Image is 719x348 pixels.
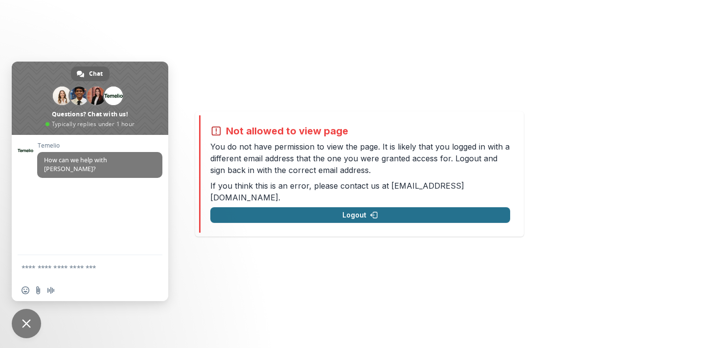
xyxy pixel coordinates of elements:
span: Insert an emoji [22,286,29,294]
span: Audio message [47,286,55,294]
h2: Not allowed to view page [226,125,348,137]
div: Close chat [12,309,41,338]
textarea: Compose your message... [22,263,137,272]
div: Chat [71,66,110,81]
span: Chat [89,66,103,81]
button: Logout [210,207,510,223]
p: If you think this is an error, please contact us at . [210,180,510,203]
p: You do not have permission to view the page. It is likely that you logged in with a different ema... [210,141,510,176]
span: How can we help with [PERSON_NAME]? [44,156,107,173]
span: Send a file [34,286,42,294]
span: Temelio [37,142,162,149]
